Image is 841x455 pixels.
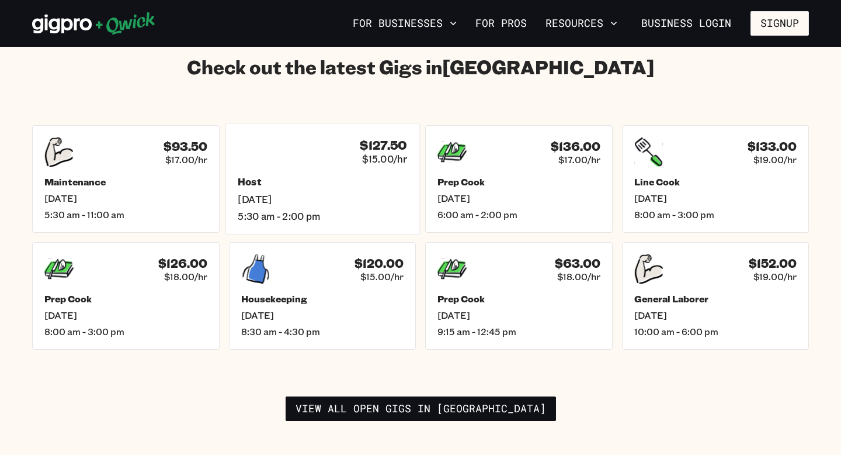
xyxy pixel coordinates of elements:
button: For Businesses [348,13,461,33]
a: $63.00$18.00/hrPrep Cook[DATE]9:15 am - 12:45 pm [425,242,613,350]
h5: Prep Cook [437,176,600,188]
a: $136.00$17.00/hrPrep Cook[DATE]6:00 am - 2:00 pm [425,125,613,233]
span: 5:30 am - 11:00 am [44,209,207,220]
h5: Prep Cook [437,293,600,305]
h4: $120.00 [355,256,404,271]
h2: Check out the latest Gigs in [GEOGRAPHIC_DATA] [32,55,809,78]
span: $17.00/hr [165,154,207,166]
a: Business Login [631,11,741,36]
span: [DATE] [238,193,407,205]
h5: General Laborer [634,293,797,305]
span: 6:00 am - 2:00 pm [437,209,600,220]
span: 5:30 am - 2:00 pm [238,210,407,222]
span: $15.00/hr [362,153,407,165]
h4: $136.00 [551,139,600,154]
span: 8:00 am - 3:00 pm [634,209,797,220]
h4: $126.00 [158,256,207,271]
h5: Line Cook [634,176,797,188]
h4: $133.00 [748,139,797,154]
span: [DATE] [44,192,207,204]
h4: $63.00 [555,256,600,271]
a: $126.00$18.00/hrPrep Cook[DATE]8:00 am - 3:00 pm [32,242,220,350]
span: $19.00/hr [753,154,797,166]
a: For Pros [471,13,531,33]
h5: Housekeeping [241,293,404,305]
a: View all open gigs in [GEOGRAPHIC_DATA] [286,397,556,421]
span: [DATE] [634,192,797,204]
h4: $127.50 [359,137,406,153]
span: $19.00/hr [753,271,797,282]
span: $15.00/hr [360,271,404,282]
span: 8:00 am - 3:00 pm [44,326,207,337]
a: $127.50$15.00/hrHost[DATE]5:30 am - 2:00 pm [225,123,419,235]
span: $18.00/hr [164,271,207,282]
h5: Host [238,176,407,188]
span: [DATE] [44,309,207,321]
span: 9:15 am - 12:45 pm [437,326,600,337]
button: Signup [750,11,809,36]
span: [DATE] [634,309,797,321]
span: $17.00/hr [558,154,600,166]
span: 10:00 am - 6:00 pm [634,326,797,337]
h4: $93.50 [164,139,207,154]
a: $152.00$19.00/hrGeneral Laborer[DATE]10:00 am - 6:00 pm [622,242,809,350]
span: [DATE] [437,309,600,321]
span: 8:30 am - 4:30 pm [241,326,404,337]
a: $93.50$17.00/hrMaintenance[DATE]5:30 am - 11:00 am [32,125,220,233]
h5: Prep Cook [44,293,207,305]
a: $120.00$15.00/hrHousekeeping[DATE]8:30 am - 4:30 pm [229,242,416,350]
h5: Maintenance [44,176,207,188]
a: $133.00$19.00/hrLine Cook[DATE]8:00 am - 3:00 pm [622,125,809,233]
button: Resources [541,13,622,33]
span: $18.00/hr [557,271,600,282]
span: [DATE] [437,192,600,204]
h4: $152.00 [749,256,797,271]
span: [DATE] [241,309,404,321]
